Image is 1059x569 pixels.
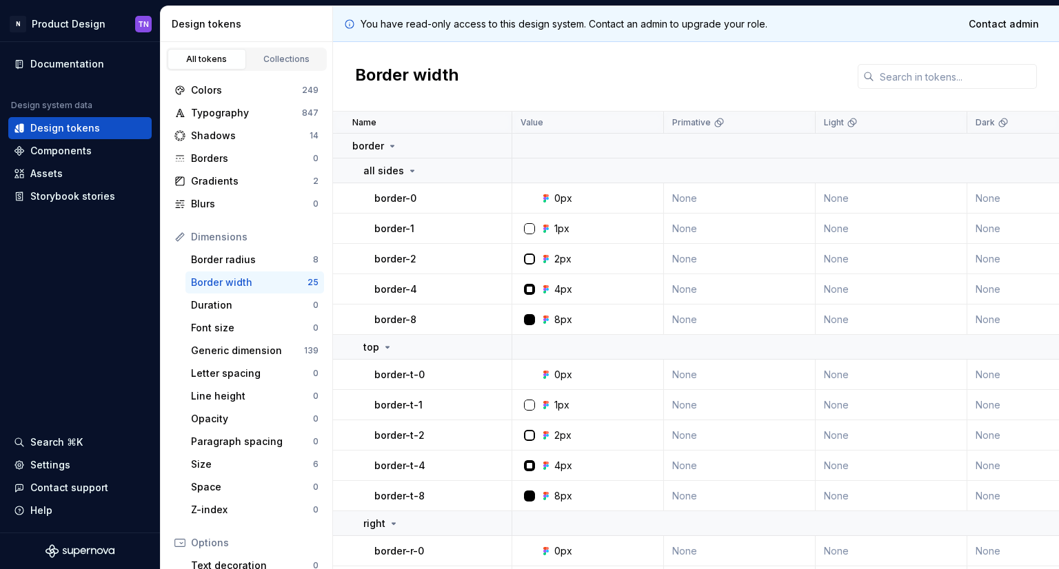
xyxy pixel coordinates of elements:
div: Border radius [191,253,313,267]
p: Light [824,117,844,128]
div: Collections [252,54,321,65]
div: Dimensions [191,230,319,244]
a: Z-index0 [185,499,324,521]
div: 0px [554,192,572,205]
a: Design tokens [8,117,152,139]
a: Components [8,140,152,162]
div: 0 [313,413,319,424]
td: None [664,536,816,566]
div: Assets [30,167,63,180]
div: 4px [554,459,572,473]
a: Contact admin [960,12,1048,37]
a: Letter spacing0 [185,362,324,384]
div: 1px [554,398,569,412]
td: None [664,420,816,451]
a: Opacity0 [185,408,324,430]
td: None [664,274,816,304]
div: 0px [554,544,572,558]
p: Value [521,117,543,128]
div: Settings [30,458,70,472]
div: Generic dimension [191,344,304,358]
div: 1px [554,222,569,236]
a: Shadows14 [169,125,324,147]
div: Storybook stories [30,189,115,203]
div: 0 [313,322,319,333]
div: Contact support [30,481,108,495]
p: Dark [976,117,995,128]
a: Gradients2 [169,170,324,192]
td: None [664,183,816,214]
div: 847 [302,107,319,118]
a: Blurs0 [169,193,324,215]
div: N [10,16,26,32]
div: Product Design [32,17,105,31]
a: Borders0 [169,147,324,169]
div: Letter spacing [191,366,313,380]
div: 2px [554,252,572,266]
button: Contact support [8,477,152,499]
div: 2 [313,176,319,187]
a: Typography847 [169,102,324,124]
a: Assets [8,163,152,185]
p: border [352,139,384,153]
p: Name [352,117,376,128]
td: None [664,360,816,390]
div: Shadows [191,129,310,143]
div: All tokens [172,54,241,65]
a: Space0 [185,476,324,498]
button: Help [8,499,152,521]
div: 0 [313,153,319,164]
div: 139 [304,345,319,356]
p: border-t-0 [374,368,425,382]
div: Borders [191,152,313,165]
p: border-1 [374,222,414,236]
a: Supernova Logo [46,544,114,558]
td: None [664,244,816,274]
div: 0 [313,368,319,379]
td: None [816,420,967,451]
div: Help [30,504,52,517]
a: Font size0 [185,317,324,339]
div: Duration [191,298,313,312]
td: None [816,536,967,566]
td: None [816,183,967,214]
div: Size [191,457,313,471]
p: border-t-2 [374,428,425,442]
p: border-4 [374,282,417,296]
div: 14 [310,130,319,141]
div: 8px [554,313,572,327]
p: border-8 [374,313,416,327]
div: 8px [554,489,572,503]
div: Line height [191,389,313,403]
div: Border width [191,276,307,289]
td: None [664,451,816,481]
p: You have read-only access to this design system. Contact an admin to upgrade your role. [361,17,767,31]
td: None [664,481,816,511]
div: TN [138,19,149,30]
div: 0 [313,436,319,447]
div: Components [30,144,92,158]
a: Duration0 [185,294,324,316]
a: Border radius8 [185,249,324,271]
td: None [816,390,967,420]
td: None [816,214,967,244]
div: 0 [313,300,319,311]
div: Design tokens [172,17,327,31]
div: Design tokens [30,121,100,135]
p: border-0 [374,192,416,205]
a: Line height0 [185,385,324,407]
div: Space [191,480,313,494]
input: Search in tokens... [874,64,1037,89]
p: border-t-1 [374,398,423,412]
div: 0 [313,198,319,209]
div: 2px [554,428,572,442]
p: right [363,517,385,530]
p: all sides [363,164,404,178]
div: Options [191,536,319,550]
a: Documentation [8,53,152,75]
a: Border width25 [185,271,324,293]
div: Typography [191,106,302,120]
div: 249 [302,85,319,96]
div: 0px [554,368,572,382]
td: None [816,481,967,511]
